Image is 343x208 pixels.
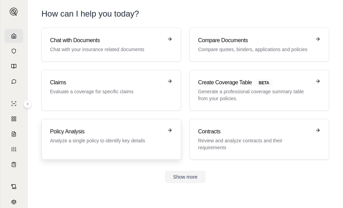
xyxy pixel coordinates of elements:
img: Expand sidebar [10,8,18,16]
h1: How can I help you today? [41,8,329,19]
h3: Create Coverage Table [198,78,311,87]
a: Documents Vault [4,44,23,58]
a: Create Coverage TableBETAGenerate a professional coverage summary table from your policies. [189,70,329,111]
button: Show more [165,171,206,183]
a: Policy AnalysisAnalyze a single policy to identify key details [41,119,181,160]
a: Custom Report [4,142,23,156]
a: Prompt Library [4,59,23,73]
p: Generate a professional coverage summary table from your policies. [198,88,311,102]
a: Contract Analysis [4,180,23,193]
h3: Compare Documents [198,36,311,45]
p: Review and analyze contracts and their requirements [198,137,311,151]
a: Chat [4,75,23,88]
a: Coverage Table [4,158,23,171]
button: Expand sidebar [23,100,32,108]
h3: Contracts [198,127,311,136]
a: Single Policy [4,97,23,111]
h3: Claims [50,78,163,87]
a: Claim Coverage [4,127,23,141]
a: ClaimsEvaluate a coverage for specific claims [41,70,181,111]
p: Compare quotes, binders, applications and policies [198,46,311,53]
p: Chat with your insurance related documents [50,46,163,53]
a: ContractsReview and analyze contracts and their requirements [189,119,329,160]
p: Analyze a single policy to identify key details [50,137,163,144]
h3: Policy Analysis [50,127,163,136]
p: Evaluate a coverage for specific claims [50,88,163,95]
button: Expand sidebar [7,5,21,19]
a: Policy Comparisons [4,112,23,126]
h3: Chat with Documents [50,36,163,45]
a: Compare DocumentsCompare quotes, binders, applications and policies [189,28,329,62]
a: Home [4,29,23,43]
a: Chat with DocumentsChat with your insurance related documents [41,28,181,62]
span: BETA [255,79,273,87]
